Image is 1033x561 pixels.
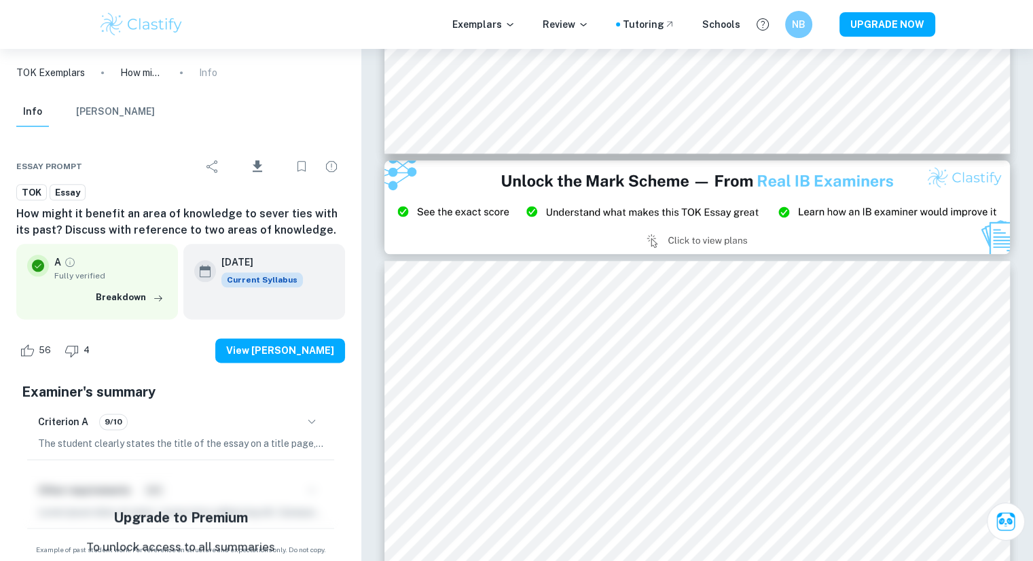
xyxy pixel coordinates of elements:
[751,13,774,36] button: Help and Feedback
[16,65,85,80] a: TOK Exemplars
[288,153,315,180] div: Bookmark
[98,11,185,38] img: Clastify logo
[16,160,82,173] span: Essay prompt
[702,17,740,32] a: Schools
[229,149,285,184] div: Download
[61,340,97,361] div: Dislike
[54,255,61,270] p: A
[199,153,226,180] div: Share
[16,340,58,361] div: Like
[384,160,1011,254] img: Ad
[221,272,303,287] span: Current Syllabus
[199,65,217,80] p: Info
[623,17,675,32] a: Tutoring
[16,184,47,201] a: TOK
[785,11,812,38] button: NB
[31,344,58,357] span: 56
[839,12,935,37] button: UPGRADE NOW
[38,436,323,451] p: The student clearly states the title of the essay on a title page, ensuring it is apparent. They ...
[54,270,167,282] span: Fully verified
[22,382,340,402] h5: Examiner's summary
[113,507,248,528] h5: Upgrade to Premium
[100,416,127,428] span: 9/10
[16,545,345,555] span: Example of past student work. For reference on structure and expectations only. Do not copy.
[221,255,292,270] h6: [DATE]
[987,503,1025,541] button: Ask Clai
[318,153,345,180] div: Report issue
[16,97,49,127] button: Info
[86,539,275,556] p: To unlock access to all summaries
[92,287,167,308] button: Breakdown
[50,184,86,201] a: Essay
[791,17,806,32] h6: NB
[452,17,515,32] p: Exemplars
[120,65,164,80] p: How might it benefit an area of knowledge to sever ties with its past? Discuss with reference to ...
[221,272,303,287] div: This exemplar is based on the current syllabus. Feel free to refer to it for inspiration/ideas wh...
[50,186,85,200] span: Essay
[76,344,97,357] span: 4
[76,97,155,127] button: [PERSON_NAME]
[38,414,88,429] h6: Criterion A
[17,186,46,200] span: TOK
[543,17,589,32] p: Review
[215,338,345,363] button: View [PERSON_NAME]
[16,206,345,238] h6: How might it benefit an area of knowledge to sever ties with its past? Discuss with reference to ...
[64,256,76,268] a: Grade fully verified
